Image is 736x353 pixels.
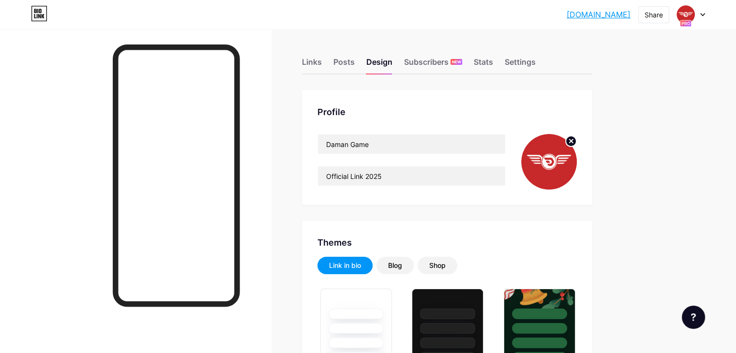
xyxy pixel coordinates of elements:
div: Stats [474,56,493,74]
img: cristina89 [676,5,695,24]
div: Subscribers [404,56,462,74]
div: Link in bio [329,261,361,270]
div: Share [645,10,663,20]
div: Links [302,56,322,74]
a: [DOMAIN_NAME] [567,9,631,20]
input: Bio [318,166,505,186]
div: Posts [333,56,355,74]
div: Settings [505,56,536,74]
div: Blog [388,261,402,270]
input: Name [318,134,505,154]
div: Themes [317,236,577,249]
span: NEW [452,59,461,65]
div: Shop [429,261,446,270]
div: Profile [317,105,577,118]
img: cristina89 [521,134,577,190]
div: Design [366,56,392,74]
